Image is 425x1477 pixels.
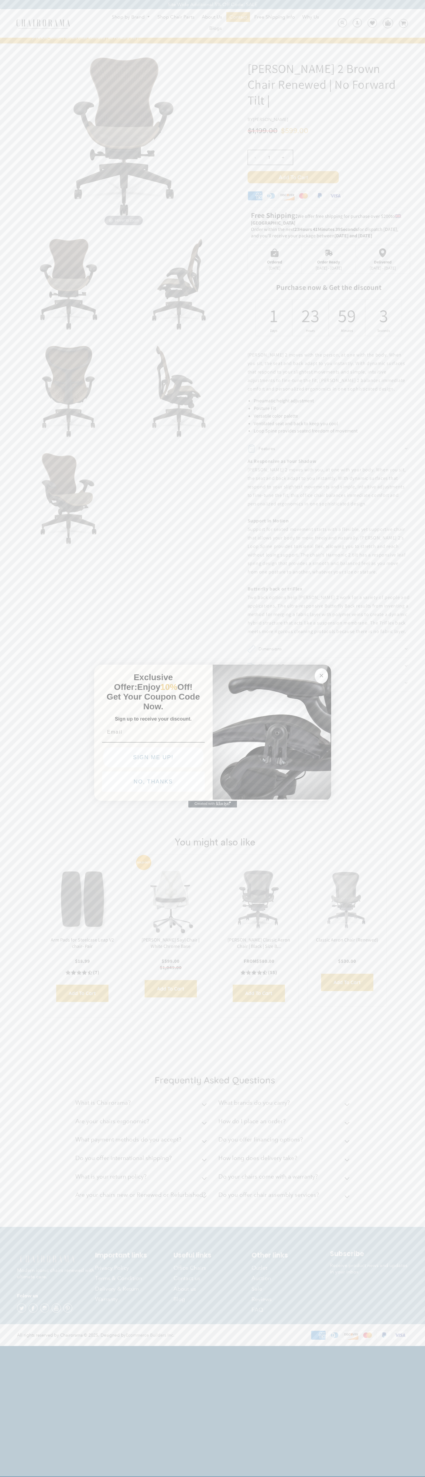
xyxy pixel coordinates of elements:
[107,692,200,711] span: Get Your Coupon Code Now.
[315,668,328,683] button: Close dialog
[102,772,205,792] button: NO, THANKS
[103,747,204,767] button: SIGN ME UP!
[137,682,193,692] span: Enjoy Off!
[102,726,205,738] input: Email
[160,682,177,692] span: 10%
[188,800,237,807] a: Created with Klaviyo - opens in a new tab
[114,673,173,692] span: Exclusive Offer:
[213,663,331,800] img: 92d77583-a095-41f6-84e7-858462e0427a.jpeg
[115,716,191,721] span: Sign up to receive your discount.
